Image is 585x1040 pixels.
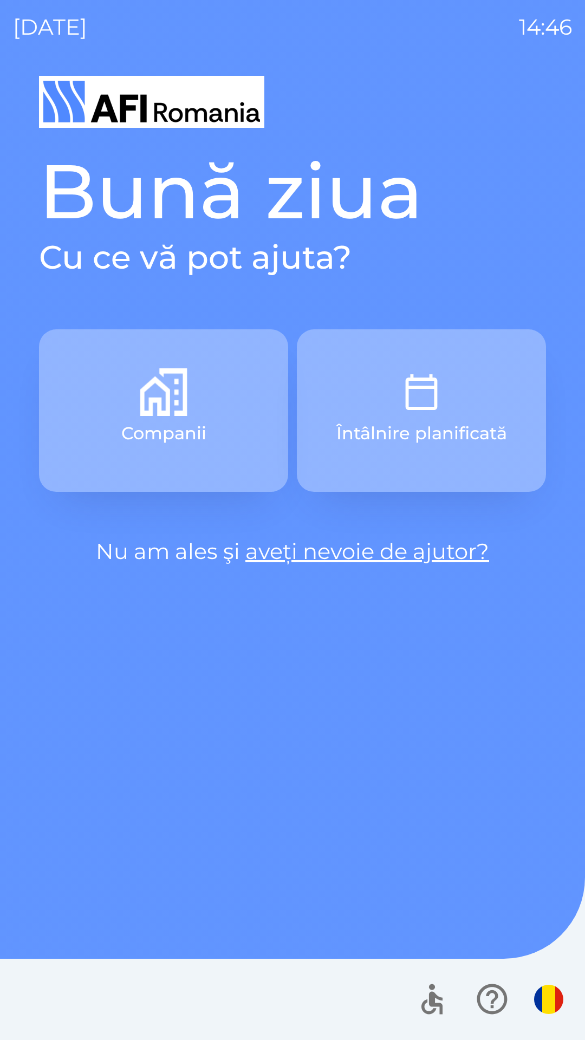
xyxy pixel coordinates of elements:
[39,237,546,277] h2: Cu ce vă pot ajuta?
[534,985,563,1014] img: ro flag
[39,145,546,237] h1: Bună ziua
[13,11,87,43] p: [DATE]
[297,329,546,492] button: Întâlnire planificată
[121,420,206,446] p: Companii
[336,420,507,446] p: Întâlnire planificată
[39,76,546,128] img: Logo
[245,538,489,564] a: aveți nevoie de ajutor?
[519,11,572,43] p: 14:46
[39,329,288,492] button: Companii
[398,368,445,416] img: 8d7ece35-bdbc-4bf8-82f1-eadb5a162c66.png
[39,535,546,568] p: Nu am ales şi
[140,368,187,416] img: b9f982fa-e31d-4f99-8b4a-6499fa97f7a5.png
